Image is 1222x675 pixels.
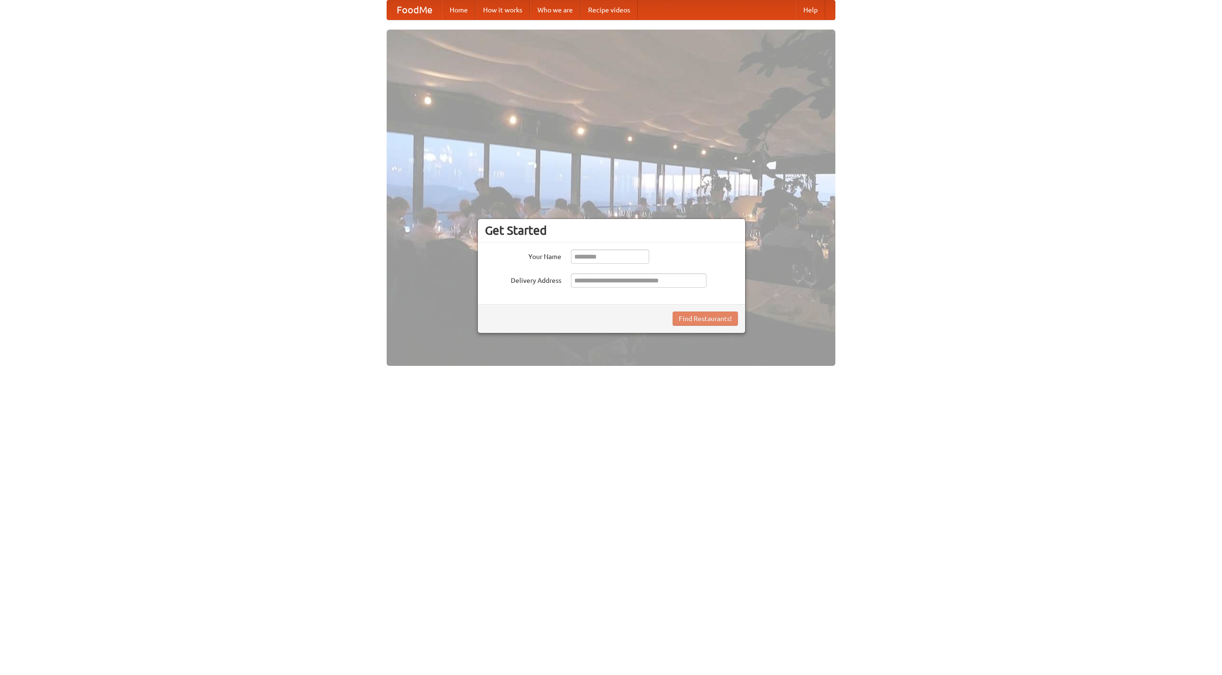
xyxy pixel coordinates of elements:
label: Delivery Address [485,273,561,285]
a: Recipe videos [580,0,638,20]
a: Home [442,0,475,20]
h3: Get Started [485,223,738,238]
a: Who we are [530,0,580,20]
button: Find Restaurants! [673,312,738,326]
a: How it works [475,0,530,20]
a: FoodMe [387,0,442,20]
label: Your Name [485,249,561,261]
a: Help [796,0,825,20]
